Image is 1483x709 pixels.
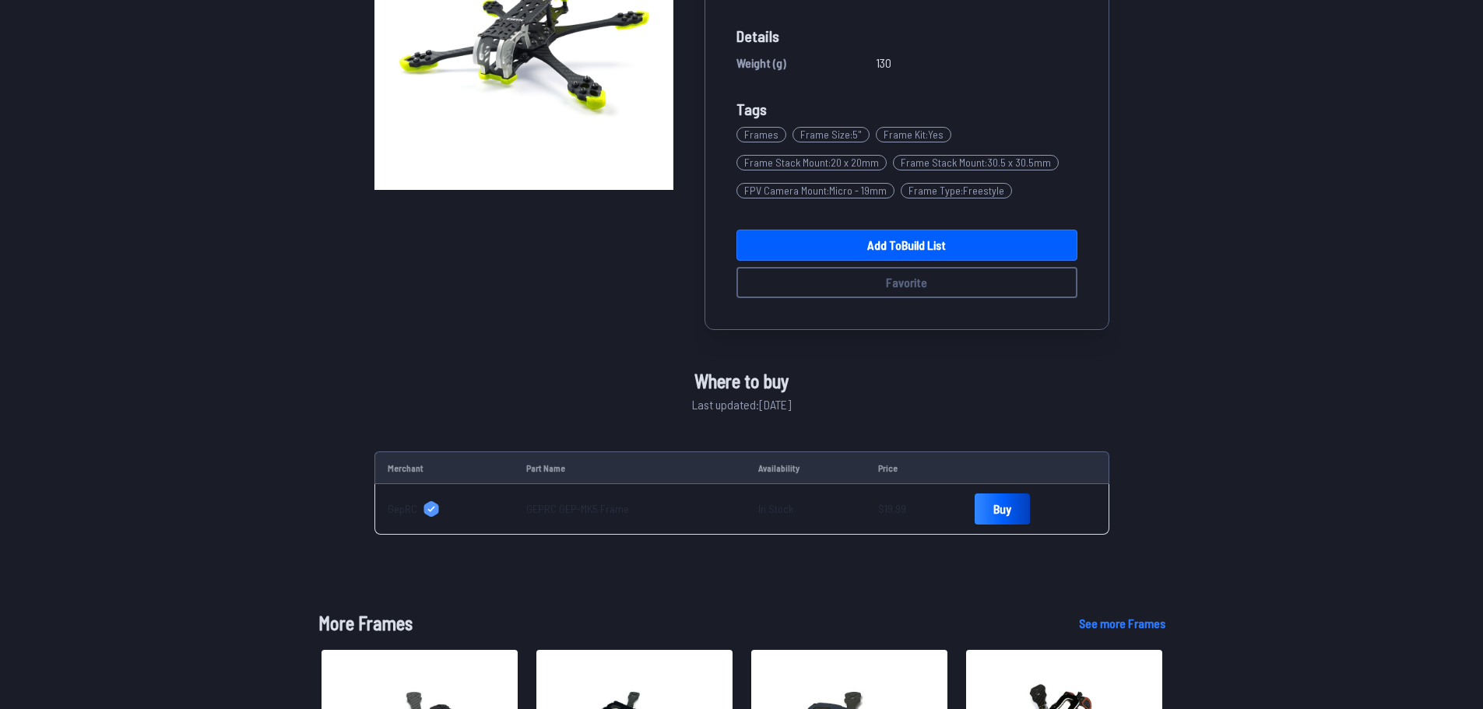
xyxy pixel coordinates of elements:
[736,177,901,205] a: FPV Camera Mount:Micro - 19mm
[736,183,894,198] span: FPV Camera Mount : Micro - 19mm
[901,177,1018,205] a: Frame Type:Freestyle
[736,127,786,142] span: Frames
[746,484,866,535] td: In Stock
[792,121,876,149] a: Frame Size:5"
[876,121,958,149] a: Frame Kit:Yes
[975,493,1030,525] a: Buy
[736,267,1077,298] button: Favorite
[736,100,767,118] span: Tags
[736,230,1077,261] a: Add toBuild List
[692,395,791,414] span: Last updated: [DATE]
[374,451,515,484] td: Merchant
[388,501,502,517] a: GepRC
[736,155,887,170] span: Frame Stack Mount : 20 x 20mm
[876,127,951,142] span: Frame Kit : Yes
[736,24,1077,47] span: Details
[736,54,786,72] span: Weight (g)
[694,367,789,395] span: Where to buy
[866,451,961,484] td: Price
[876,54,891,72] span: 130
[866,484,961,535] td: $19.99
[746,451,866,484] td: Availability
[1079,614,1165,633] a: See more Frames
[792,127,870,142] span: Frame Size : 5"
[526,502,629,515] a: GEPRC GEP-MK5 Frame
[901,183,1012,198] span: Frame Type : Freestyle
[736,149,893,177] a: Frame Stack Mount:20 x 20mm
[318,609,1054,637] h1: More Frames
[893,155,1059,170] span: Frame Stack Mount : 30.5 x 30.5mm
[736,121,792,149] a: Frames
[893,149,1065,177] a: Frame Stack Mount:30.5 x 30.5mm
[514,451,746,484] td: Part Name
[388,501,417,517] span: GepRC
